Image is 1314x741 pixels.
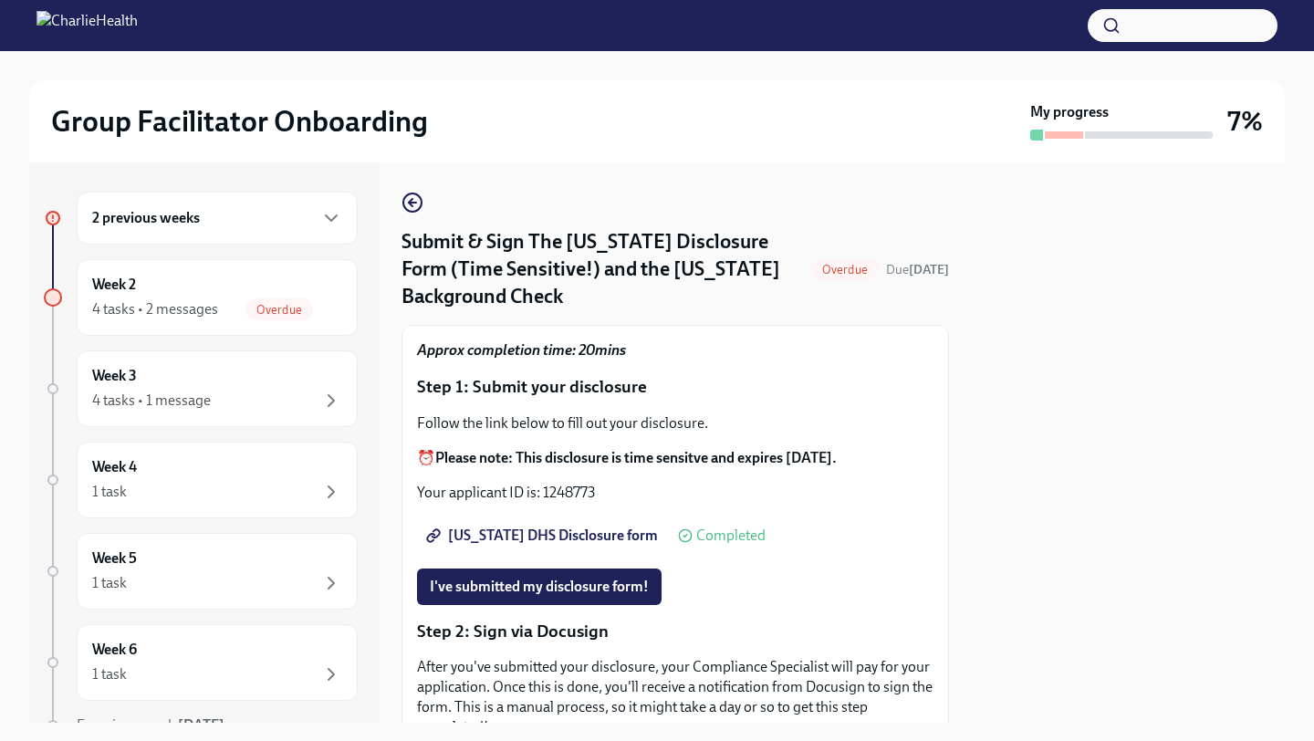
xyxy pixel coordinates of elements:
[417,448,933,468] p: ⏰
[417,375,933,399] p: Step 1: Submit your disclosure
[430,527,658,545] span: [US_STATE] DHS Disclosure form
[92,275,136,295] h6: Week 2
[417,657,933,737] p: After you've submitted your disclosure, your Compliance Specialist will pay for your application....
[44,533,358,610] a: Week 51 task
[417,413,933,433] p: Follow the link below to fill out your disclosure.
[417,483,933,503] p: Your applicant ID is: 1248773
[886,262,949,277] span: Due
[92,208,200,228] h6: 2 previous weeks
[77,716,224,734] span: Experience ends
[811,263,879,277] span: Overdue
[245,303,313,317] span: Overdue
[401,228,804,310] h4: Submit & Sign The [US_STATE] Disclosure Form (Time Sensitive!) and the [US_STATE] Background Check
[77,192,358,245] div: 2 previous weeks
[44,350,358,427] a: Week 34 tasks • 1 message
[36,11,138,40] img: CharlieHealth
[92,366,137,386] h6: Week 3
[886,261,949,278] span: September 11th, 2025 10:00
[417,569,662,605] button: I've submitted my disclosure form!
[909,262,949,277] strong: [DATE]
[1227,105,1263,138] h3: 7%
[92,482,127,502] div: 1 task
[92,299,218,319] div: 4 tasks • 2 messages
[417,620,933,643] p: Step 2: Sign via Docusign
[92,548,137,569] h6: Week 5
[417,341,626,359] strong: Approx completion time: 20mins
[435,449,837,466] strong: Please note: This disclosure is time sensitve and expires [DATE].
[44,442,358,518] a: Week 41 task
[92,391,211,411] div: 4 tasks • 1 message
[92,573,127,593] div: 1 task
[430,578,649,596] span: I've submitted my disclosure form!
[1030,102,1109,122] strong: My progress
[51,103,428,140] h2: Group Facilitator Onboarding
[92,640,137,660] h6: Week 6
[178,716,224,734] strong: [DATE]
[696,528,766,543] span: Completed
[92,457,137,477] h6: Week 4
[92,664,127,684] div: 1 task
[44,259,358,336] a: Week 24 tasks • 2 messagesOverdue
[44,624,358,701] a: Week 61 task
[417,517,671,554] a: [US_STATE] DHS Disclosure form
